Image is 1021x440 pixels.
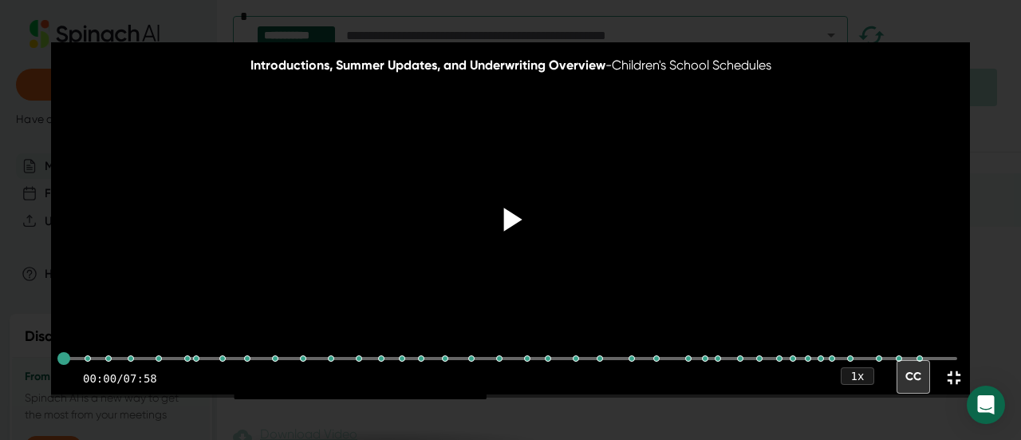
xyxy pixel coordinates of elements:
[250,57,605,73] span: Introductions, Summer Updates, and Underwriting Overview
[250,57,771,74] div: - Children's School Schedules
[967,386,1005,424] div: Open Intercom Messenger
[897,360,930,394] div: CC
[841,367,874,385] div: 1 x
[83,372,157,385] div: 00:00 / 07:58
